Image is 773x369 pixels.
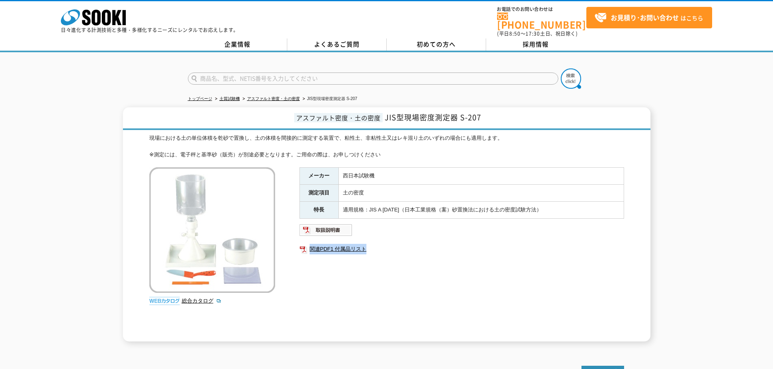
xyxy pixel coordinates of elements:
[299,201,338,218] th: 特長
[301,95,357,103] li: JIS型現場密度測定器 S-207
[182,298,222,304] a: 総合カタログ
[188,38,287,51] a: 企業情報
[149,134,624,159] div: 現場における土の単位体積を乾砂で置換し、土の体積を間接的に測定する装置で、粘性土、非粘性土又はレキ混り土のいずれの場合にも適用します。 ※測定には、電子秤と基準砂（販売）が別途必要となります。ご...
[338,201,624,218] td: 適用規格：JIS A [DATE]（日本工業規格（案）砂置換法における土の密度試験方法）
[188,96,212,101] a: トップページ
[149,297,180,305] img: webカタログ
[287,38,387,51] a: よくあるご質問
[497,30,577,37] span: (平日 ～ 土日、祝日除く)
[497,7,586,12] span: お電話でのお問い合わせは
[509,30,521,37] span: 8:50
[338,168,624,185] td: 西日本試験機
[497,13,586,29] a: [PHONE_NUMBER]
[525,30,540,37] span: 17:30
[220,96,240,101] a: 土質試験機
[586,7,712,28] a: お見積り･お問い合わせはこちら
[387,38,486,51] a: 初めての方へ
[417,40,456,49] span: 初めての方へ
[188,73,558,85] input: 商品名、型式、NETIS番号を入力してください
[299,224,353,237] img: 取扱説明書
[338,185,624,202] td: 土の密度
[294,113,383,122] span: アスファルト密度・土の密度
[247,96,300,101] a: アスファルト密度・土の密度
[299,244,624,254] a: 関連PDF1 付属品リスト
[299,185,338,202] th: 測定項目
[149,167,275,293] img: JIS型現場密度測定器 S-207
[594,12,703,24] span: はこちら
[561,68,581,89] img: btn_search.png
[385,112,481,123] span: JIS型現場密度測定器 S-207
[61,28,239,32] p: 日々進化する計測技術と多種・多様化するニーズにレンタルでお応えします。
[611,13,679,22] strong: お見積り･お問い合わせ
[486,38,586,51] a: 採用情報
[299,229,353,235] a: 取扱説明書
[299,168,338,185] th: メーカー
